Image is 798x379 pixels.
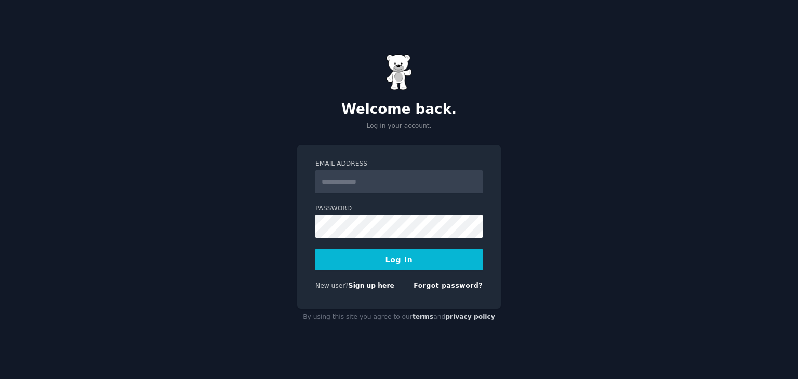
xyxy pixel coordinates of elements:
[315,249,483,270] button: Log In
[413,313,433,320] a: terms
[315,282,349,289] span: New user?
[445,313,495,320] a: privacy policy
[349,282,394,289] a: Sign up here
[297,101,501,118] h2: Welcome back.
[315,159,483,169] label: Email Address
[315,204,483,213] label: Password
[386,54,412,90] img: Gummy Bear
[414,282,483,289] a: Forgot password?
[297,121,501,131] p: Log in your account.
[297,309,501,326] div: By using this site you agree to our and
